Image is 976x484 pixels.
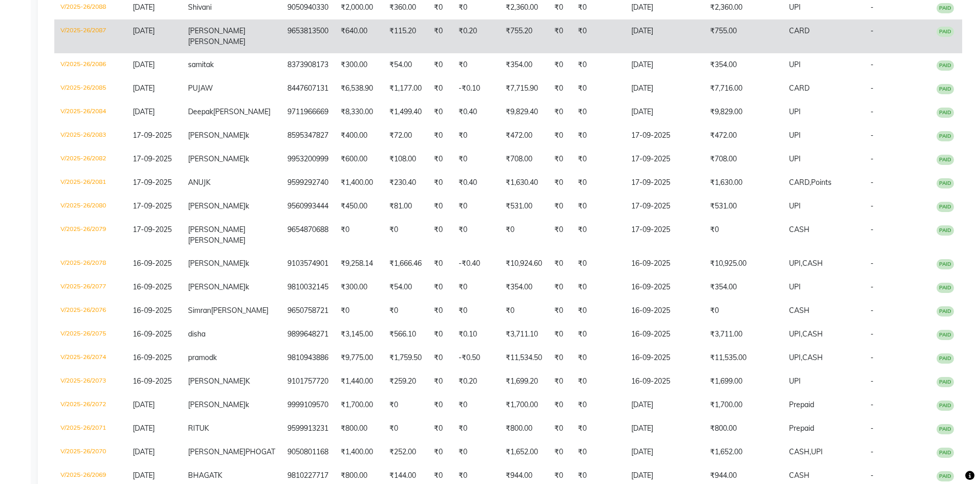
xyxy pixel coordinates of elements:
td: ₹0 [572,100,625,124]
span: UPI [789,154,801,163]
td: ₹800.00 [335,417,383,440]
td: 16-09-2025 [625,370,704,393]
td: ₹10,924.60 [500,252,548,276]
td: ₹0 [572,417,625,440]
span: Prepaid [789,400,814,409]
td: ₹230.40 [383,171,428,195]
td: 9654870688 [281,218,335,252]
span: CARD, [789,178,811,187]
span: [PERSON_NAME] [188,400,245,409]
td: ₹1,666.46 [383,252,428,276]
td: ₹0 [704,218,783,252]
td: ₹9,829.40 [500,100,548,124]
span: PAID [937,60,954,71]
td: 9599913231 [281,417,335,440]
td: [DATE] [625,53,704,77]
span: UPI, [789,259,802,268]
span: samita [188,60,210,69]
td: ₹0 [428,19,452,53]
td: ₹0 [572,370,625,393]
td: ₹0 [572,148,625,171]
td: 9599292740 [281,171,335,195]
td: ₹0 [335,299,383,323]
td: ₹708.00 [704,148,783,171]
td: 9999109570 [281,393,335,417]
span: [PERSON_NAME] [188,282,245,291]
td: ₹0 [452,276,500,299]
span: 17-09-2025 [133,225,172,234]
td: ₹600.00 [335,148,383,171]
td: ₹11,534.50 [500,346,548,370]
td: ₹755.20 [500,19,548,53]
td: V/2025-26/2083 [54,124,127,148]
span: CASH [802,353,823,362]
td: ₹3,711.10 [500,323,548,346]
td: ₹531.00 [500,195,548,218]
td: ₹0 [548,346,572,370]
td: ₹0 [428,124,452,148]
span: 16-09-2025 [133,329,172,339]
span: CASH [789,306,809,315]
span: - [870,353,874,362]
span: UPI [789,131,801,140]
span: [DATE] [133,26,155,35]
span: PAID [937,306,954,317]
span: CASH [789,225,809,234]
td: ₹0 [572,77,625,100]
span: [PERSON_NAME] [188,376,245,386]
td: ₹0 [548,370,572,393]
td: ₹0 [572,124,625,148]
td: ₹9,829.00 [704,100,783,124]
td: ₹0 [428,417,452,440]
td: [DATE] [625,100,704,124]
td: V/2025-26/2076 [54,299,127,323]
td: ₹354.00 [500,276,548,299]
span: PAID [937,401,954,411]
span: PAID [937,108,954,118]
td: ₹0 [428,370,452,393]
span: - [870,400,874,409]
span: - [870,60,874,69]
td: 9899648271 [281,323,335,346]
span: UPI [789,60,801,69]
td: [DATE] [625,393,704,417]
td: ₹81.00 [383,195,428,218]
td: ₹7,715.90 [500,77,548,100]
td: -₹0.10 [452,77,500,100]
td: ₹0 [428,323,452,346]
td: ₹0 [383,299,428,323]
td: ₹0 [548,417,572,440]
td: ₹7,716.00 [704,77,783,100]
span: PAID [937,84,954,94]
span: k [245,131,249,140]
td: ₹0 [548,323,572,346]
td: ₹0 [452,393,500,417]
td: ₹1,177.00 [383,77,428,100]
td: ₹0 [548,148,572,171]
td: ₹1,400.00 [335,171,383,195]
td: ₹0.20 [452,370,500,393]
span: CASH [802,329,823,339]
span: k [245,154,249,163]
span: - [870,259,874,268]
td: ₹3,145.00 [335,323,383,346]
td: ₹0 [548,19,572,53]
td: ₹0 [383,393,428,417]
td: ₹0 [428,100,452,124]
td: ₹0 [335,218,383,252]
td: ₹1,700.00 [500,393,548,417]
td: V/2025-26/2082 [54,148,127,171]
td: V/2025-26/2073 [54,370,127,393]
td: -₹0.40 [452,252,500,276]
td: ₹54.00 [383,53,428,77]
span: PAID [937,155,954,165]
span: pramod [188,353,213,362]
td: 8373908173 [281,53,335,77]
span: - [870,225,874,234]
span: - [870,376,874,386]
td: ₹0 [383,417,428,440]
span: - [870,26,874,35]
td: ₹0.20 [452,19,500,53]
td: 9711966669 [281,100,335,124]
span: UPI [789,376,801,386]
